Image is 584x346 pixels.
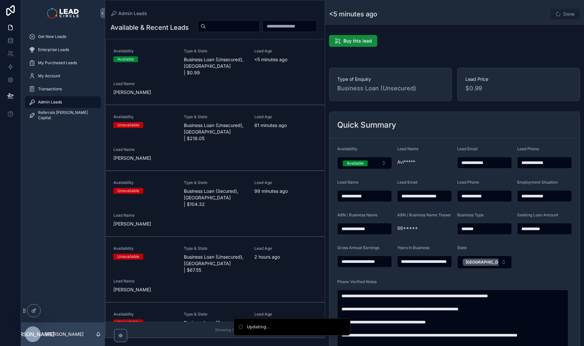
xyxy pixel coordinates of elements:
[113,48,176,54] span: Availability
[517,180,558,185] span: Employment Situation
[11,330,54,338] span: [PERSON_NAME]
[25,57,101,69] a: My Purchased Leads
[113,180,176,185] span: Availability
[117,56,134,62] div: Available
[466,260,507,265] span: [GEOGRAPHIC_DATA]
[254,180,317,185] span: Lead Age
[38,86,62,92] span: Transactions
[184,246,246,251] span: Type & State
[337,279,377,284] span: Phone Verified Notes
[337,76,444,82] span: Type of Enquiry
[106,105,325,171] a: AvailabilityUnavailableType & StateBusiness Loan (Unsecured), [GEOGRAPHIC_DATA] | $218.05Lead Age...
[397,212,451,217] span: ABN / Business Name Teaser
[184,56,246,76] span: Business Loan (Unsecured), [GEOGRAPHIC_DATA] | $0.99
[117,319,139,325] div: Unavailable
[337,157,392,169] button: Select Button
[117,254,139,260] div: Unavailable
[337,120,396,130] h2: Quick Summary
[38,47,69,52] span: Enterprise Leads
[38,60,77,65] span: My Purchased Leads
[457,180,479,185] span: Lead Phone
[46,331,84,337] p: [PERSON_NAME]
[38,110,94,120] span: Referrals [PERSON_NAME] Capital
[397,245,429,250] span: Years In Business
[113,246,176,251] span: Availability
[337,245,379,250] span: Gross Annual Earnings
[254,312,317,317] span: Lead Age
[347,160,364,166] div: Available
[337,146,358,151] span: Availability
[25,31,101,43] a: Get New Leads
[184,254,246,273] span: Business Loan (Unsecured), [GEOGRAPHIC_DATA] | $67.55
[517,212,558,217] span: Seeking Loan Amount
[184,312,246,317] span: Type & State
[38,34,66,39] span: Get New Leads
[47,8,78,18] img: App logo
[184,114,246,119] span: Type & State
[25,83,101,95] a: Transactions
[106,39,325,105] a: AvailabilityAvailableType & StateBusiness Loan (Unsecured), [GEOGRAPHIC_DATA] | $0.99Lead Age<5 m...
[337,180,359,185] span: Lead Name
[184,122,246,142] span: Business Loan (Unsecured), [GEOGRAPHIC_DATA] | $218.05
[254,48,317,54] span: Lead Age
[457,212,484,217] span: Business Type
[329,9,377,19] h1: <5 minutes ago
[113,213,176,218] span: Lead Name
[38,100,62,105] span: Admin Leads
[184,319,246,339] span: Business Loan (Secured), [GEOGRAPHIC_DATA] | $218.88
[21,26,105,130] div: scrollable content
[106,237,325,302] a: AvailabilityUnavailableType & StateBusiness Loan (Unsecured), [GEOGRAPHIC_DATA] | $67.55Lead Age2...
[113,81,176,86] span: Lead Name
[113,147,176,152] span: Lead Name
[337,84,444,93] span: Business Loan (Unsecured)
[463,259,517,266] button: Unselect 11
[254,254,317,260] span: 2 hours ago
[110,10,147,17] a: Admin Leads
[117,188,139,194] div: Unavailable
[397,180,418,185] span: Lead Email
[337,212,378,217] span: ABN / Business Name
[113,312,176,317] span: Availability
[457,146,477,151] span: Lead Email
[110,23,189,32] h1: Available & Recent Leads
[113,221,176,227] span: [PERSON_NAME]
[113,89,176,96] span: [PERSON_NAME]
[25,44,101,56] a: Enterprise Leads
[113,286,176,293] span: [PERSON_NAME]
[25,109,101,121] a: Referrals [PERSON_NAME] Capital
[343,38,372,44] span: Buy this lead
[457,245,467,250] span: State
[184,188,246,208] span: Business Loan (Secured), [GEOGRAPHIC_DATA] | $104.32
[457,256,512,269] button: Select Button
[397,146,419,151] span: Lead Name
[465,84,572,93] span: $0.99
[118,10,147,17] span: Admin Leads
[254,114,317,119] span: Lead Age
[465,76,572,82] span: Lead Price
[184,180,246,185] span: Type & State
[215,327,264,333] span: Showing 50 of 1215 results
[329,35,377,47] button: Buy this lead
[517,146,539,151] span: Lead Phone
[184,48,246,54] span: Type & State
[117,122,139,128] div: Unavailable
[254,246,317,251] span: Lead Age
[38,73,60,79] span: My Account
[25,96,101,108] a: Admin Leads
[247,324,270,330] div: Updating...
[113,114,176,119] span: Availability
[113,279,176,284] span: Lead Name
[254,122,317,129] span: 81 minutes ago
[254,56,317,63] span: <5 minutes ago
[113,155,176,161] span: [PERSON_NAME]
[106,171,325,237] a: AvailabilityUnavailableType & StateBusiness Loan (Secured), [GEOGRAPHIC_DATA] | $104.32Lead Age99...
[254,188,317,194] span: 99 minutes ago
[25,70,101,82] a: My Account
